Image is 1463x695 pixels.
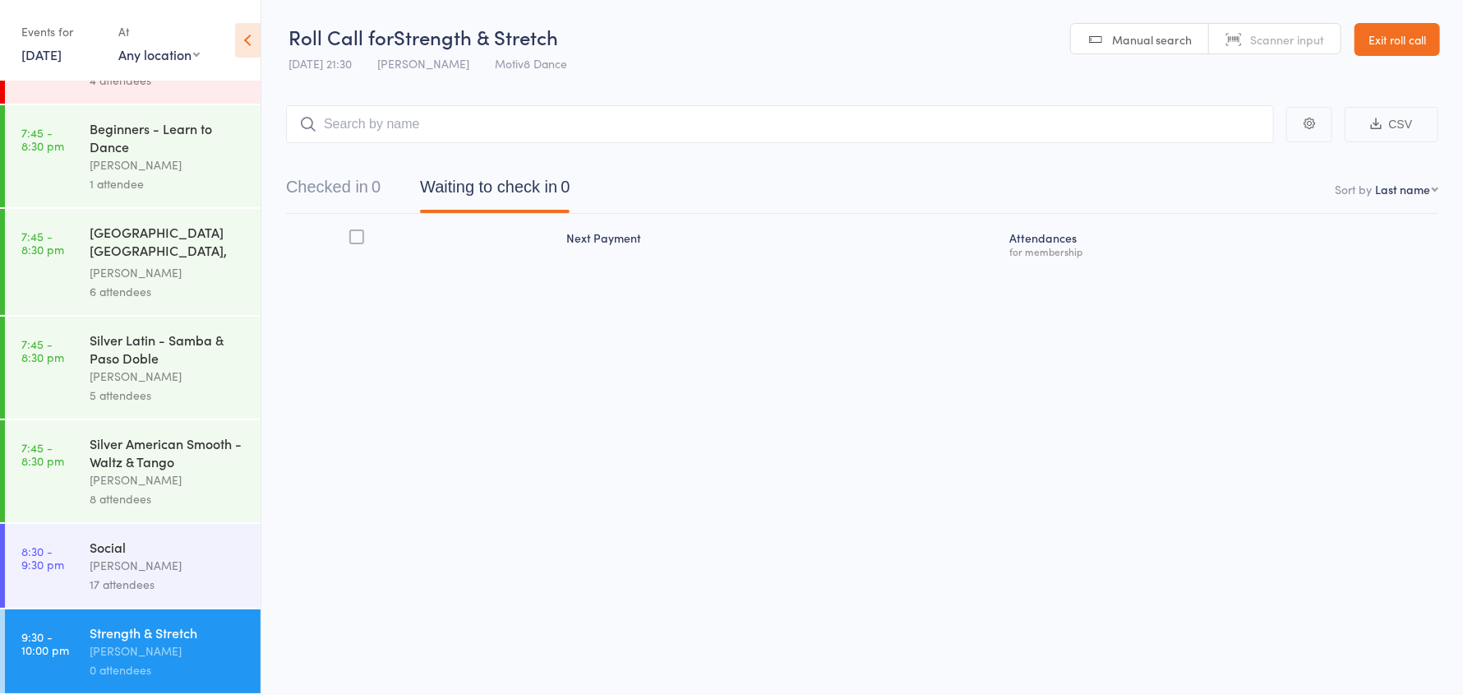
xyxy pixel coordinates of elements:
[90,367,247,386] div: [PERSON_NAME]
[5,317,261,419] a: 7:45 -8:30 pmSilver Latin - Samba & Paso Doble[PERSON_NAME]5 attendees
[90,642,247,660] div: [PERSON_NAME]
[90,223,247,263] div: [GEOGRAPHIC_DATA] [GEOGRAPHIC_DATA], West Coast Swing
[90,71,247,90] div: 4 attendees
[1003,221,1438,265] div: Atten­dances
[21,229,64,256] time: 7:45 - 8:30 pm
[5,420,261,522] a: 7:45 -8:30 pmSilver American Smooth - Waltz & Tango[PERSON_NAME]8 attendees
[21,18,102,45] div: Events for
[1250,31,1324,48] span: Scanner input
[90,623,247,642] div: Strength & Stretch
[21,126,64,152] time: 7:45 - 8:30 pm
[5,609,261,693] a: 9:30 -10:00 pmStrength & Stretch[PERSON_NAME]0 attendees
[288,23,394,50] span: Roll Call for
[90,434,247,470] div: Silver American Smooth - Waltz & Tango
[288,55,352,72] span: [DATE] 21:30
[21,337,64,364] time: 7:45 - 8:30 pm
[1009,246,1432,257] div: for membership
[90,556,247,575] div: [PERSON_NAME]
[1335,181,1372,197] label: Sort by
[286,105,1274,143] input: Search by name
[5,105,261,207] a: 7:45 -8:30 pmBeginners - Learn to Dance[PERSON_NAME]1 attendee
[118,45,200,63] div: Any location
[420,169,570,213] button: Waiting to check in0
[90,119,247,155] div: Beginners - Learn to Dance
[90,155,247,174] div: [PERSON_NAME]
[377,55,469,72] span: [PERSON_NAME]
[1112,31,1192,48] span: Manual search
[90,263,247,282] div: [PERSON_NAME]
[394,23,558,50] span: Strength & Stretch
[90,282,247,301] div: 6 attendees
[561,178,570,196] div: 0
[90,174,247,193] div: 1 attendee
[5,209,261,315] a: 7:45 -8:30 pm[GEOGRAPHIC_DATA] [GEOGRAPHIC_DATA], West Coast Swing[PERSON_NAME]6 attendees
[21,45,62,63] a: [DATE]
[1355,23,1440,56] a: Exit roll call
[21,441,64,467] time: 7:45 - 8:30 pm
[495,55,567,72] span: Motiv8 Dance
[21,544,64,571] time: 8:30 - 9:30 pm
[90,575,247,594] div: 17 attendees
[1345,107,1438,142] button: CSV
[5,524,261,608] a: 8:30 -9:30 pmSocial[PERSON_NAME]17 attendees
[286,169,381,213] button: Checked in0
[118,18,200,45] div: At
[1375,181,1430,197] div: Last name
[560,221,1004,265] div: Next Payment
[90,331,247,367] div: Silver Latin - Samba & Paso Doble
[21,630,69,656] time: 9:30 - 10:00 pm
[372,178,381,196] div: 0
[90,660,247,679] div: 0 attendees
[90,470,247,489] div: [PERSON_NAME]
[90,489,247,508] div: 8 attendees
[90,538,247,556] div: Social
[90,386,247,405] div: 5 attendees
